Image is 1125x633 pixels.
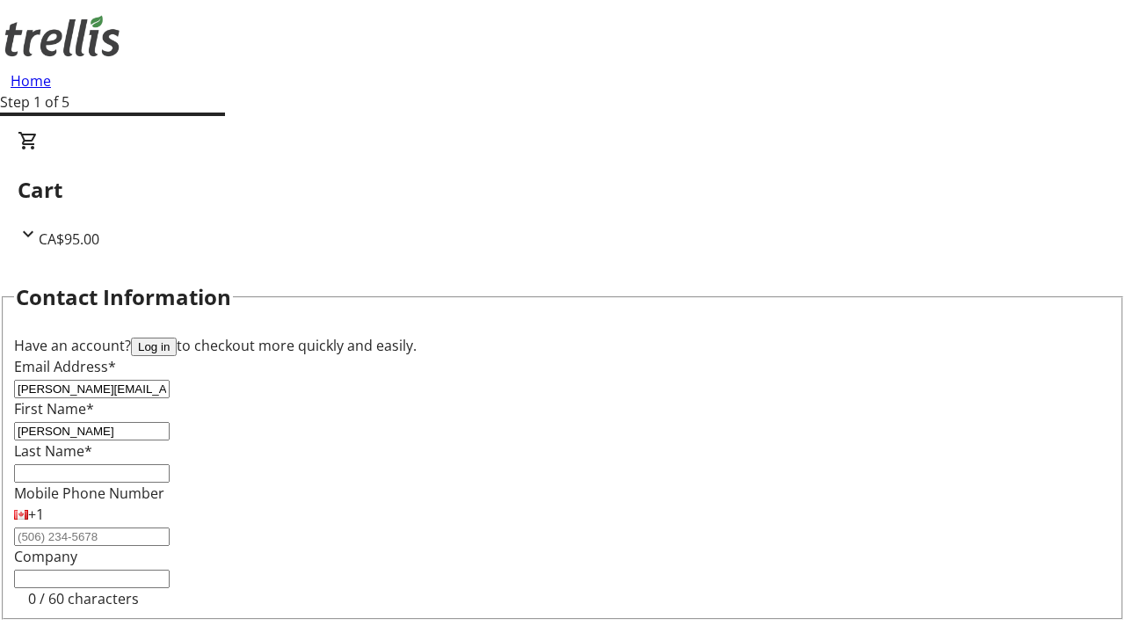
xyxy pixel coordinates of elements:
label: Company [14,547,77,566]
button: Log in [131,338,177,356]
span: CA$95.00 [39,229,99,249]
input: (506) 234-5678 [14,527,170,546]
label: Last Name* [14,441,92,461]
tr-character-limit: 0 / 60 characters [28,589,139,608]
label: Mobile Phone Number [14,484,164,503]
label: First Name* [14,399,94,418]
div: CartCA$95.00 [18,130,1107,250]
label: Email Address* [14,357,116,376]
div: Have an account? to checkout more quickly and easily. [14,335,1111,356]
h2: Cart [18,174,1107,206]
h2: Contact Information [16,281,231,313]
